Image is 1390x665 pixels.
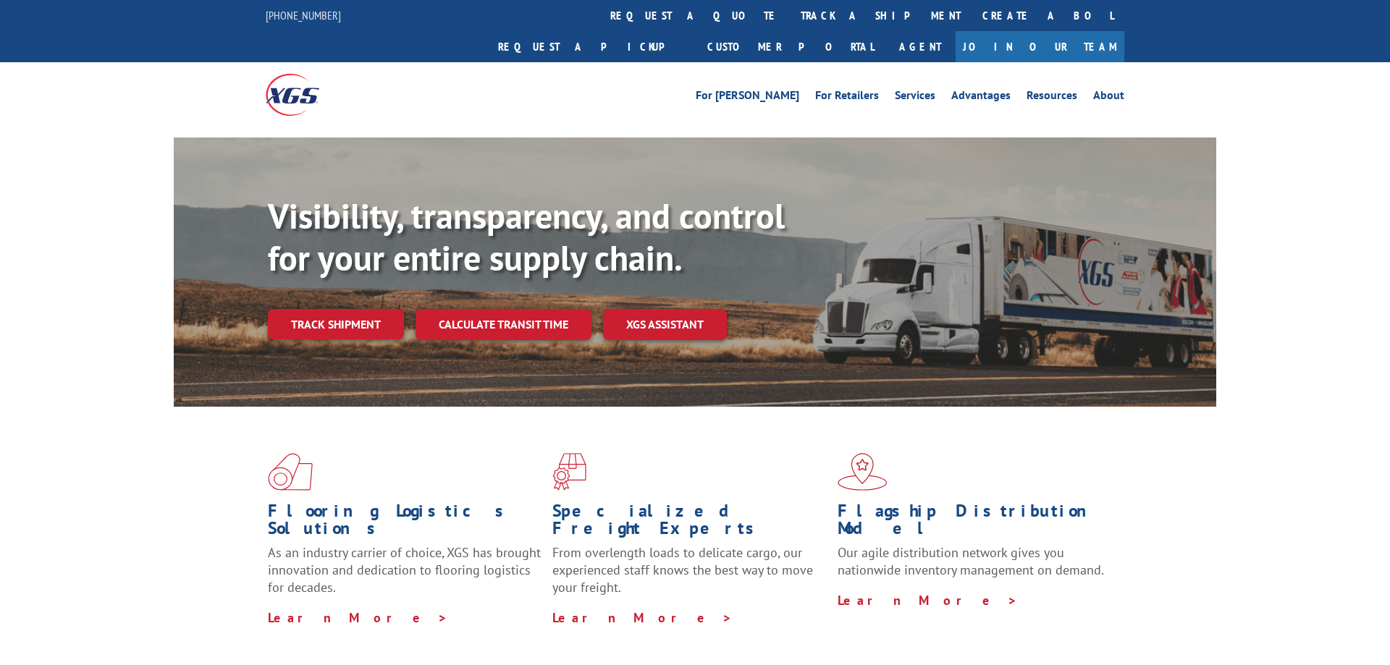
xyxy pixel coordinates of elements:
a: Calculate transit time [416,309,591,340]
a: Learn More > [838,592,1018,609]
img: xgs-icon-flagship-distribution-model-red [838,453,888,491]
a: Learn More > [552,609,733,626]
a: Resources [1027,90,1077,106]
a: About [1093,90,1124,106]
img: xgs-icon-total-supply-chain-intelligence-red [268,453,313,491]
h1: Flagship Distribution Model [838,502,1111,544]
h1: Specialized Freight Experts [552,502,826,544]
a: Advantages [951,90,1011,106]
a: Track shipment [268,309,404,339]
a: Agent [885,31,956,62]
a: Join Our Team [956,31,1124,62]
p: From overlength loads to delicate cargo, our experienced staff knows the best way to move your fr... [552,544,826,609]
b: Visibility, transparency, and control for your entire supply chain. [268,193,785,280]
a: For Retailers [815,90,879,106]
a: For [PERSON_NAME] [696,90,799,106]
img: xgs-icon-focused-on-flooring-red [552,453,586,491]
span: As an industry carrier of choice, XGS has brought innovation and dedication to flooring logistics... [268,544,541,596]
span: Our agile distribution network gives you nationwide inventory management on demand. [838,544,1104,578]
a: Services [895,90,935,106]
a: Customer Portal [696,31,885,62]
h1: Flooring Logistics Solutions [268,502,542,544]
a: XGS ASSISTANT [603,309,727,340]
a: Learn More > [268,609,448,626]
a: Request a pickup [487,31,696,62]
a: [PHONE_NUMBER] [266,8,341,22]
